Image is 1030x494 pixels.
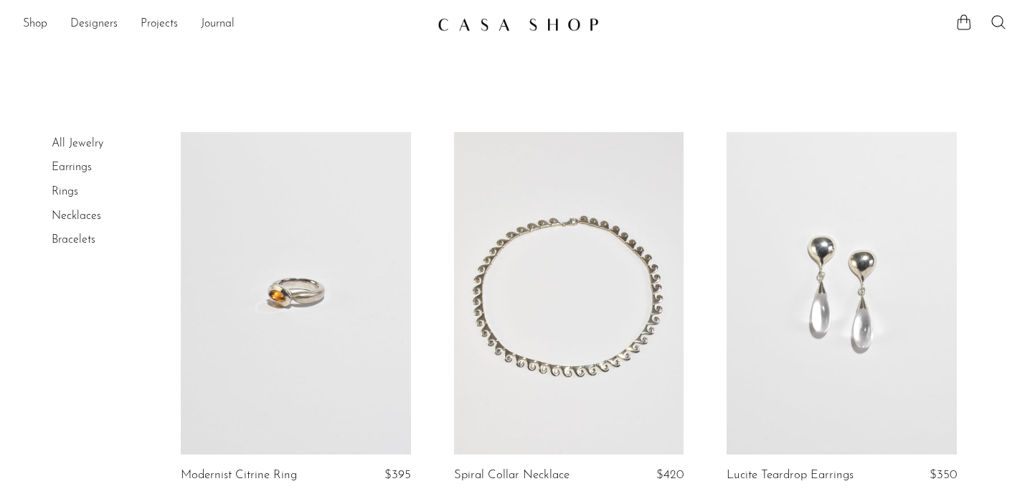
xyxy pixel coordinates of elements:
[930,469,957,481] span: $350
[656,469,684,481] span: $420
[70,15,118,34] a: Designers
[727,469,854,482] a: Lucite Teardrop Earrings
[454,469,570,482] a: Spiral Collar Necklace
[23,12,426,37] ul: NEW HEADER MENU
[52,162,92,173] a: Earrings
[201,15,235,34] a: Journal
[52,138,103,149] a: All Jewelry
[141,15,178,34] a: Projects
[52,186,78,197] a: Rings
[52,234,95,246] a: Bracelets
[23,12,426,37] nav: Desktop navigation
[384,469,411,481] span: $395
[52,210,101,222] a: Necklaces
[23,15,47,34] a: Shop
[181,469,297,482] a: Modernist Citrine Ring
